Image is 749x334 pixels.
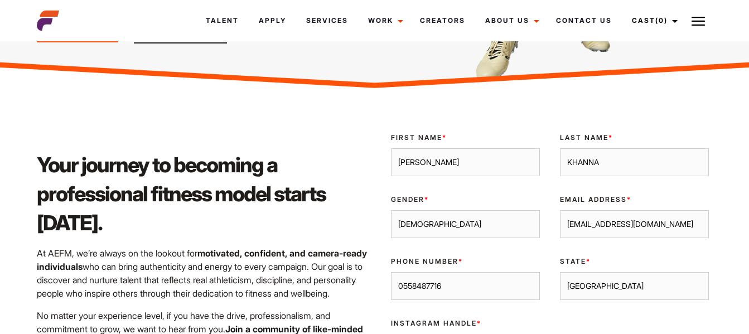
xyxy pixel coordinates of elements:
[560,256,709,267] label: State
[391,256,540,267] label: Phone Number
[475,6,546,36] a: About Us
[37,151,368,238] h2: Your journey to becoming a professional fitness model starts [DATE].
[358,6,410,36] a: Work
[249,6,296,36] a: Apply
[560,195,709,205] label: Email Address
[655,16,668,25] span: (0)
[546,6,622,36] a: Contact Us
[296,6,358,36] a: Services
[37,248,367,272] strong: motivated, confident, and camera-ready individuals
[391,195,540,205] label: Gender
[410,6,475,36] a: Creators
[692,14,705,28] img: Burger icon
[37,246,368,300] p: At AEFM, we’re always on the lookout for who can bring authenticity and energy to every campaign....
[391,133,540,143] label: First Name
[560,133,709,143] label: Last Name
[196,6,249,36] a: Talent
[391,318,540,328] label: Instagram Handle
[37,9,59,32] img: cropped-aefm-brand-fav-22-square.png
[622,6,684,36] a: Cast(0)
